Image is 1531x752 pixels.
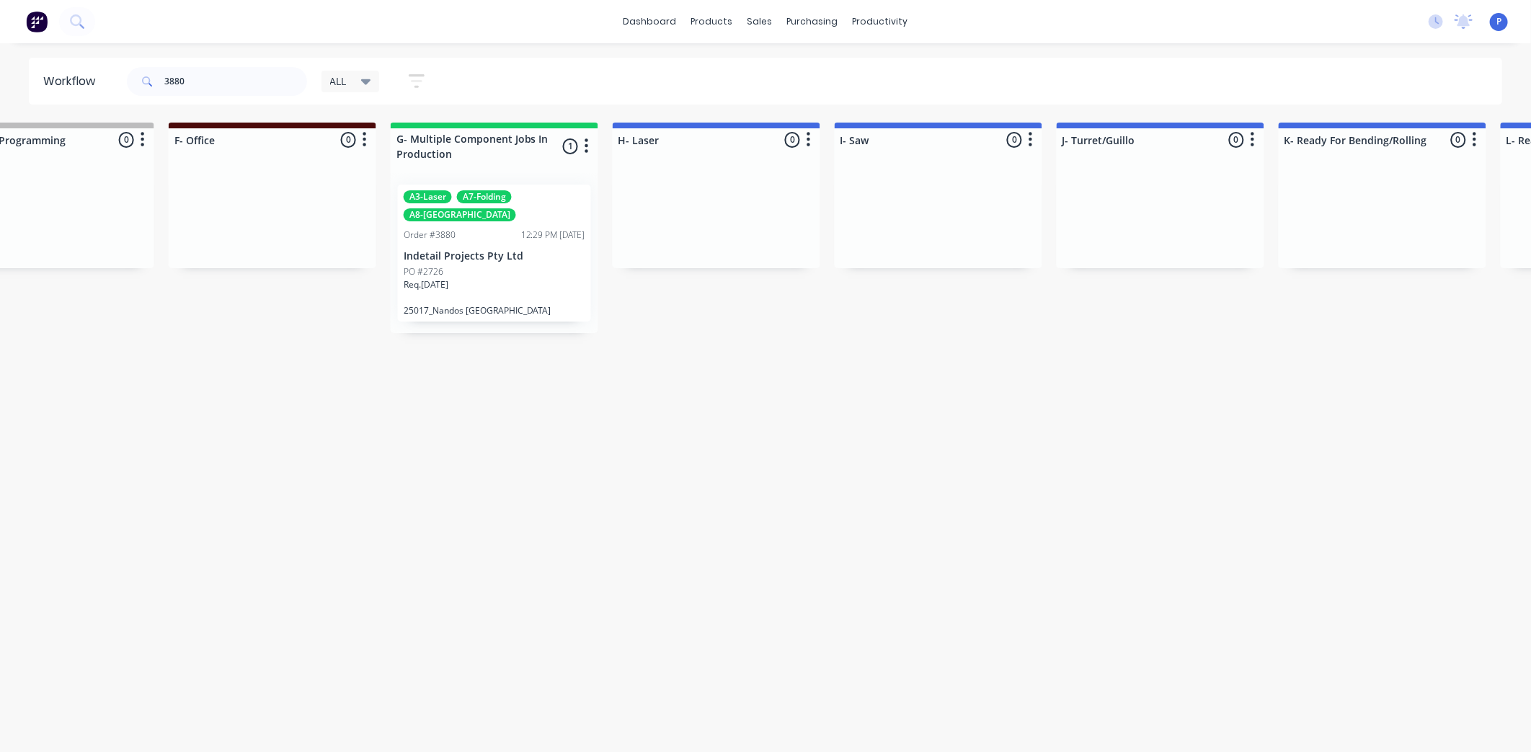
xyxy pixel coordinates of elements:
span: P [1496,15,1501,28]
div: purchasing [780,11,846,32]
img: Factory [26,11,48,32]
div: A3-LaserA7-FoldingA8-[GEOGRAPHIC_DATA]Order #388012:29 PM [DATE]Indetail Projects Pty LtdPO #2726... [398,185,591,322]
p: Req. [DATE] [404,278,448,291]
div: A8-[GEOGRAPHIC_DATA] [404,208,516,221]
p: 25017_Nandos [GEOGRAPHIC_DATA] [404,305,585,316]
p: PO #2726 [404,265,443,278]
a: dashboard [616,11,684,32]
input: Search for orders... [164,67,307,96]
div: A7-Folding [457,190,512,203]
div: 12:29 PM [DATE] [521,229,585,242]
div: Order #3880 [404,229,456,242]
div: sales [740,11,780,32]
div: products [684,11,740,32]
span: ALL [330,74,347,89]
p: Indetail Projects Pty Ltd [404,250,585,262]
div: productivity [846,11,915,32]
div: A3-Laser [404,190,452,203]
div: Workflow [43,73,102,90]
